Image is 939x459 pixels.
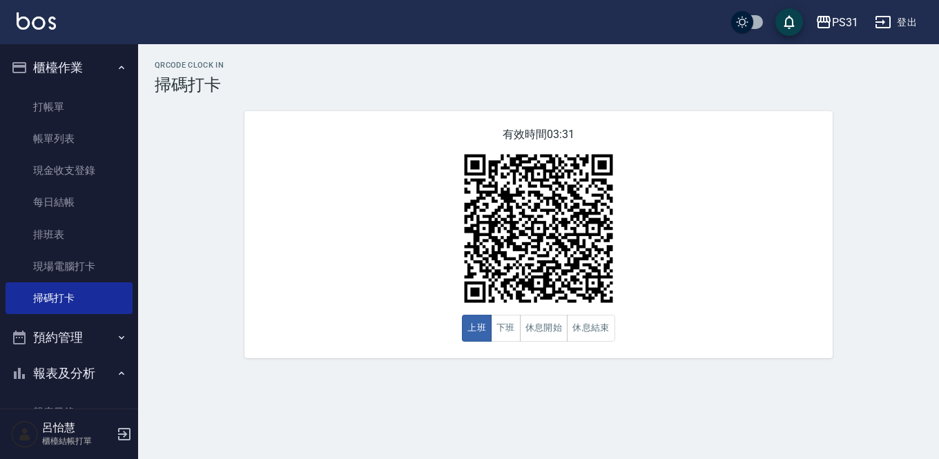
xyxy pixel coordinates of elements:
a: 現金收支登錄 [6,155,133,186]
button: 報表及分析 [6,355,133,391]
a: 帳單列表 [6,123,133,155]
button: 預約管理 [6,320,133,355]
a: 現場電腦打卡 [6,251,133,282]
button: 上班 [462,315,492,342]
img: Person [11,420,39,448]
h2: QRcode Clock In [155,61,922,70]
a: 報表目錄 [6,396,133,428]
p: 櫃檯結帳打單 [42,435,113,447]
a: 打帳單 [6,91,133,123]
h5: 呂怡慧 [42,421,113,435]
a: 排班表 [6,219,133,251]
button: 櫃檯作業 [6,50,133,86]
div: 有效時間 03:31 [244,111,833,358]
button: 登出 [869,10,922,35]
button: 休息結束 [567,315,615,342]
h3: 掃碼打卡 [155,75,922,95]
div: PS31 [832,14,858,31]
img: Logo [17,12,56,30]
button: 休息開始 [520,315,568,342]
button: 下班 [491,315,521,342]
button: PS31 [810,8,864,37]
a: 每日結帳 [6,186,133,218]
a: 掃碼打卡 [6,282,133,314]
button: save [775,8,803,36]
